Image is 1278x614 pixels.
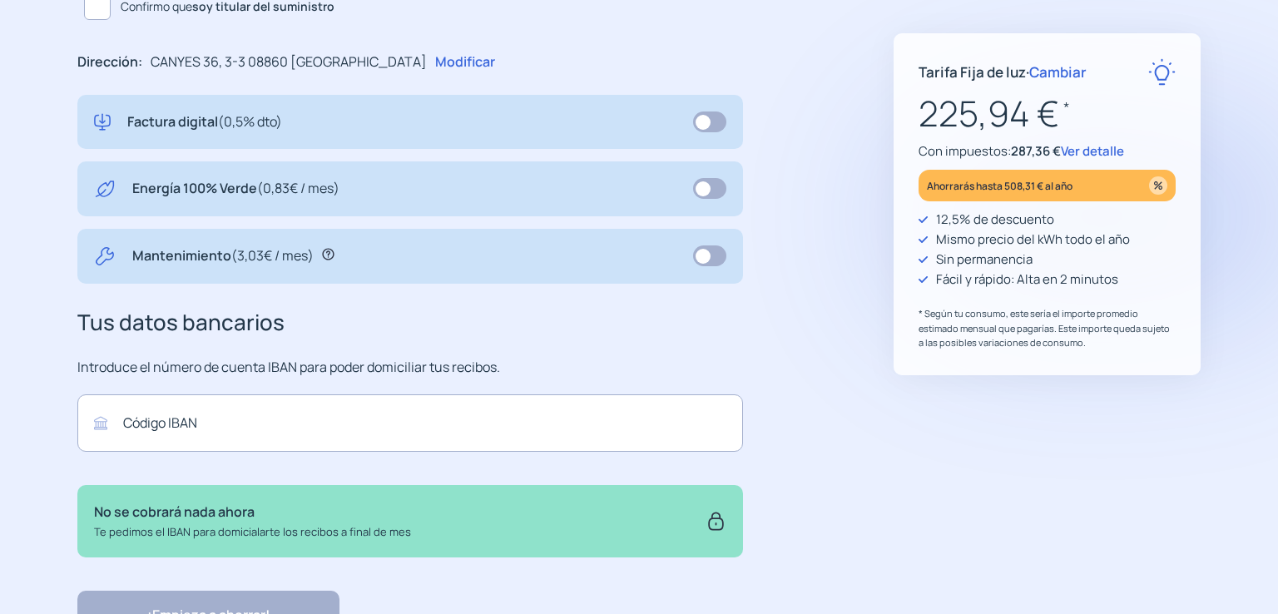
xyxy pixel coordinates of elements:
[132,245,314,267] p: Mantenimiento
[435,52,495,73] p: Modificar
[94,523,411,541] p: Te pedimos el IBAN para domicialarte los recibos a final de mes
[1061,142,1124,160] span: Ver detalle
[94,502,411,523] p: No se cobrará nada ahora
[919,86,1176,141] p: 225,94 €
[1029,62,1087,82] span: Cambiar
[919,306,1176,350] p: * Según tu consumo, este sería el importe promedio estimado mensual que pagarías. Este importe qu...
[919,141,1176,161] p: Con impuestos:
[936,210,1054,230] p: 12,5% de descuento
[77,52,142,73] p: Dirección:
[1148,58,1176,86] img: rate-E.svg
[151,52,427,73] p: CANYES 36, 3-3 08860 [GEOGRAPHIC_DATA]
[94,111,111,133] img: digital-invoice.svg
[927,176,1072,196] p: Ahorrarás hasta 508,31 € al año
[1149,176,1167,195] img: percentage_icon.svg
[936,270,1118,290] p: Fácil y rápido: Alta en 2 minutos
[94,245,116,267] img: tool.svg
[1011,142,1061,160] span: 287,36 €
[257,179,339,197] span: (0,83€ / mes)
[132,178,339,200] p: Energía 100% Verde
[936,230,1130,250] p: Mismo precio del kWh todo el año
[94,178,116,200] img: energy-green.svg
[77,305,743,340] h3: Tus datos bancarios
[218,112,282,131] span: (0,5% dto)
[77,357,743,379] p: Introduce el número de cuenta IBAN para poder domiciliar tus recibos.
[936,250,1033,270] p: Sin permanencia
[127,111,282,133] p: Factura digital
[231,246,314,265] span: (3,03€ / mes)
[919,61,1087,83] p: Tarifa Fija de luz ·
[706,502,726,540] img: secure.svg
